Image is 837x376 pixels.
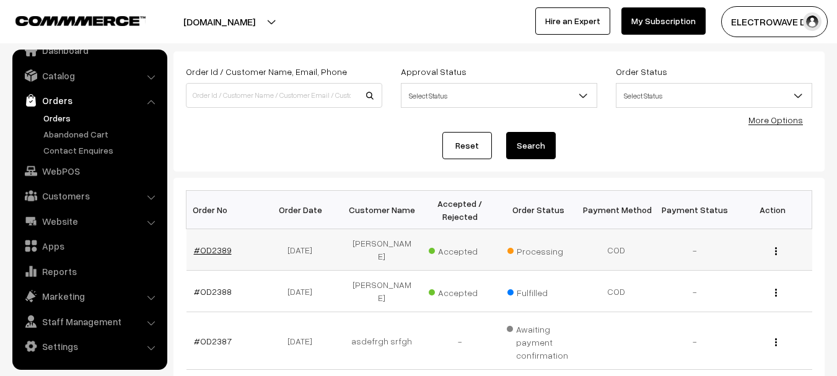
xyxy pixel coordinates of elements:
[194,245,232,255] a: #OD2389
[15,16,146,25] img: COMMMERCE
[15,185,163,207] a: Customers
[15,89,163,111] a: Orders
[265,312,343,370] td: [DATE]
[577,271,655,312] td: COD
[655,191,734,229] th: Payment Status
[194,336,232,346] a: #OD2387
[343,191,421,229] th: Customer Name
[15,12,124,27] a: COMMMERCE
[616,83,812,108] span: Select Status
[343,229,421,271] td: [PERSON_NAME]
[15,335,163,357] a: Settings
[15,260,163,282] a: Reports
[748,115,803,125] a: More Options
[15,285,163,307] a: Marketing
[721,6,828,37] button: ELECTROWAVE DE…
[775,289,777,297] img: Menu
[507,242,569,258] span: Processing
[655,229,734,271] td: -
[421,191,499,229] th: Accepted / Rejected
[15,310,163,333] a: Staff Management
[194,286,232,297] a: #OD2388
[507,320,570,362] span: Awaiting payment confirmation
[343,271,421,312] td: [PERSON_NAME]
[429,242,491,258] span: Accepted
[401,85,597,107] span: Select Status
[186,191,265,229] th: Order No
[265,271,343,312] td: [DATE]
[775,338,777,346] img: Menu
[40,144,163,157] a: Contact Enquires
[40,111,163,125] a: Orders
[15,64,163,87] a: Catalog
[186,65,347,78] label: Order Id / Customer Name, Email, Phone
[421,312,499,370] td: -
[577,191,655,229] th: Payment Method
[401,83,597,108] span: Select Status
[803,12,822,31] img: user
[577,229,655,271] td: COD
[15,160,163,182] a: WebPOS
[775,247,777,255] img: Menu
[655,271,734,312] td: -
[442,132,492,159] a: Reset
[734,191,812,229] th: Action
[621,7,706,35] a: My Subscription
[507,283,569,299] span: Fulfilled
[655,312,734,370] td: -
[499,191,577,229] th: Order Status
[186,83,382,108] input: Order Id / Customer Name / Customer Email / Customer Phone
[265,229,343,271] td: [DATE]
[429,283,491,299] span: Accepted
[15,39,163,61] a: Dashboard
[140,6,299,37] button: [DOMAIN_NAME]
[535,7,610,35] a: Hire an Expert
[40,128,163,141] a: Abandoned Cart
[343,312,421,370] td: asdefrgh srfgh
[265,191,343,229] th: Order Date
[15,210,163,232] a: Website
[616,85,812,107] span: Select Status
[15,235,163,257] a: Apps
[401,65,467,78] label: Approval Status
[506,132,556,159] button: Search
[616,65,667,78] label: Order Status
